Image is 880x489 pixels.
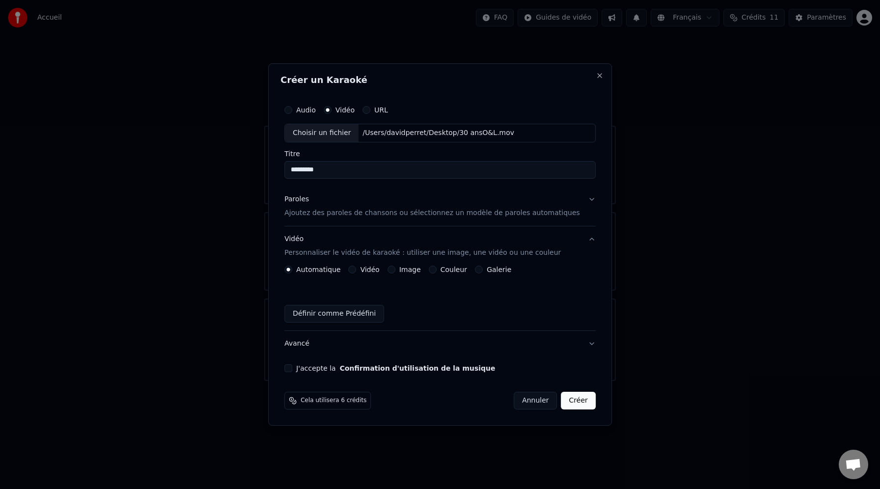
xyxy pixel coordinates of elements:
[374,107,388,113] label: URL
[280,76,600,84] h2: Créer un Karaoké
[284,331,596,356] button: Avancé
[284,226,596,266] button: VidéoPersonnaliser le vidéo de karaoké : utiliser une image, une vidéo ou une couleur
[359,128,519,138] div: /Users/davidperret/Desktop/30 ansO&L.mov
[487,266,511,273] label: Galerie
[360,266,380,273] label: Vidéo
[296,266,340,273] label: Automatique
[284,234,561,258] div: Vidéo
[284,194,309,204] div: Paroles
[284,248,561,258] p: Personnaliser le vidéo de karaoké : utiliser une image, une vidéo ou une couleur
[301,397,366,405] span: Cela utilisera 6 crédits
[284,266,596,330] div: VidéoPersonnaliser le vidéo de karaoké : utiliser une image, une vidéo ou une couleur
[284,187,596,226] button: ParolesAjoutez des paroles de chansons ou sélectionnez un modèle de paroles automatiques
[284,305,384,323] button: Définir comme Prédéfini
[296,365,495,372] label: J'accepte la
[514,392,557,409] button: Annuler
[399,266,421,273] label: Image
[285,124,358,142] div: Choisir un fichier
[284,150,596,157] label: Titre
[296,107,316,113] label: Audio
[340,365,495,372] button: J'accepte la
[284,208,580,218] p: Ajoutez des paroles de chansons ou sélectionnez un modèle de paroles automatiques
[440,266,467,273] label: Couleur
[561,392,596,409] button: Créer
[335,107,355,113] label: Vidéo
